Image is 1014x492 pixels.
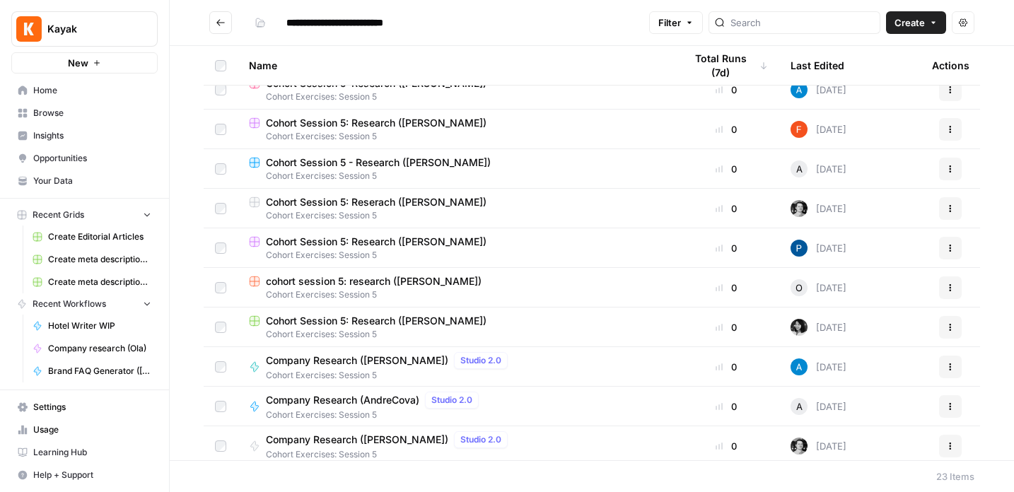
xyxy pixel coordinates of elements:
[266,195,486,209] span: Cohort Session 5: Reserach ([PERSON_NAME])
[791,279,846,296] div: [DATE]
[796,162,803,176] span: A
[33,446,151,459] span: Learning Hub
[11,418,158,441] a: Usage
[249,46,662,85] div: Name
[26,225,158,248] a: Create Editorial Articles
[26,315,158,337] a: Hotel Writer WIP
[886,11,946,34] button: Create
[266,116,486,130] span: Cohort Session 5: Research ([PERSON_NAME])
[33,298,106,310] span: Recent Workflows
[48,342,151,355] span: Company research (Ola)
[33,175,151,187] span: Your Data
[33,107,151,119] span: Browse
[730,16,874,30] input: Search
[266,274,482,288] span: cohort session 5: research ([PERSON_NAME])
[796,281,803,295] span: O
[249,288,662,301] span: Cohort Exercises: Session 5
[33,209,84,221] span: Recent Grids
[249,195,662,222] a: Cohort Session 5: Reserach ([PERSON_NAME])Cohort Exercises: Session 5
[16,16,42,42] img: Kayak Logo
[266,448,513,461] span: Cohort Exercises: Session 5
[11,204,158,225] button: Recent Grids
[11,293,158,315] button: Recent Workflows
[791,121,808,138] img: 5e7wduwzxuy6rs9japgirzdrp9i4
[249,116,662,143] a: Cohort Session 5: Research ([PERSON_NAME])Cohort Exercises: Session 5
[791,240,808,257] img: pl7e58t6qlk7gfgh2zr3oyga3gis
[266,156,491,170] span: Cohort Session 5 - Research ([PERSON_NAME])
[33,423,151,436] span: Usage
[68,56,88,70] span: New
[266,393,419,407] span: Company Research (AndreCova)
[791,398,846,415] div: [DATE]
[11,124,158,147] a: Insights
[431,394,472,406] span: Studio 2.0
[47,22,133,36] span: Kayak
[11,79,158,102] a: Home
[791,438,808,455] img: 4vx69xode0b6rvenq8fzgxnr47hp
[936,469,974,484] div: 23 Items
[11,147,158,170] a: Opportunities
[791,319,808,336] img: 0w16hsb9dp3affd7irj0qqs67ma2
[33,129,151,142] span: Insights
[791,200,846,217] div: [DATE]
[249,352,662,382] a: Company Research ([PERSON_NAME])Studio 2.0Cohort Exercises: Session 5
[791,240,846,257] div: [DATE]
[791,358,808,375] img: o3cqybgnmipr355j8nz4zpq1mc6x
[249,90,662,103] span: Cohort Exercises: Session 5
[460,354,501,367] span: Studio 2.0
[33,84,151,97] span: Home
[249,156,662,182] a: Cohort Session 5 - Research ([PERSON_NAME])Cohort Exercises: Session 5
[26,360,158,382] a: Brand FAQ Generator ([PERSON_NAME])
[791,200,808,217] img: 4vx69xode0b6rvenq8fzgxnr47hp
[11,102,158,124] a: Browse
[48,276,151,288] span: Create meta description [Ola] Grid (1)
[249,274,662,301] a: cohort session 5: research ([PERSON_NAME])Cohort Exercises: Session 5
[26,248,158,271] a: Create meta description [Ola] Grid
[791,438,846,455] div: [DATE]
[791,358,846,375] div: [DATE]
[209,11,232,34] button: Go back
[48,253,151,266] span: Create meta description [Ola] Grid
[791,160,846,177] div: [DATE]
[932,46,969,85] div: Actions
[11,464,158,486] button: Help + Support
[684,281,768,295] div: 0
[249,76,662,103] a: Cohort Session 5: Research ([PERSON_NAME])Cohort Exercises: Session 5
[658,16,681,30] span: Filter
[249,209,662,222] span: Cohort Exercises: Session 5
[249,130,662,143] span: Cohort Exercises: Session 5
[266,433,448,447] span: Company Research ([PERSON_NAME])
[11,441,158,464] a: Learning Hub
[26,337,158,360] a: Company research (Ola)
[649,11,703,34] button: Filter
[791,121,846,138] div: [DATE]
[791,81,808,98] img: o3cqybgnmipr355j8nz4zpq1mc6x
[249,249,662,262] span: Cohort Exercises: Session 5
[266,314,486,328] span: Cohort Session 5: Research ([PERSON_NAME])
[11,396,158,418] a: Settings
[249,170,662,182] span: Cohort Exercises: Session 5
[684,83,768,97] div: 0
[11,52,158,74] button: New
[33,469,151,481] span: Help + Support
[26,271,158,293] a: Create meta description [Ola] Grid (1)
[266,409,484,421] span: Cohort Exercises: Session 5
[791,319,846,336] div: [DATE]
[684,439,768,453] div: 0
[684,320,768,334] div: 0
[684,201,768,216] div: 0
[11,170,158,192] a: Your Data
[684,241,768,255] div: 0
[48,365,151,377] span: Brand FAQ Generator ([PERSON_NAME])
[684,360,768,374] div: 0
[894,16,925,30] span: Create
[796,399,803,414] span: A
[266,235,486,249] span: Cohort Session 5: Research ([PERSON_NAME])
[684,399,768,414] div: 0
[684,46,768,85] div: Total Runs (7d)
[33,401,151,414] span: Settings
[11,11,158,47] button: Workspace: Kayak
[249,314,662,341] a: Cohort Session 5: Research ([PERSON_NAME])Cohort Exercises: Session 5
[791,81,846,98] div: [DATE]
[791,46,844,85] div: Last Edited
